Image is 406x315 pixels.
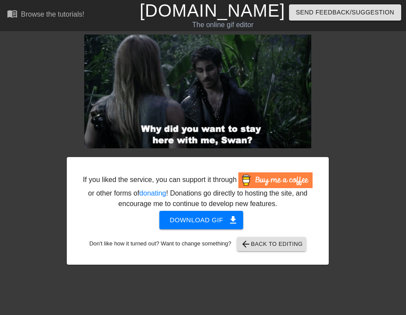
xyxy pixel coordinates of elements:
[7,8,84,22] a: Browse the tutorials!
[140,1,285,20] a: [DOMAIN_NAME]
[241,239,251,249] span: arrow_back
[237,237,306,251] button: Back to Editing
[170,214,233,226] span: Download gif
[7,8,17,19] span: menu_book
[228,215,238,225] span: get_app
[296,7,394,18] span: Send Feedback/Suggestion
[21,10,84,18] div: Browse the tutorials!
[241,239,303,249] span: Back to Editing
[82,172,313,209] div: If you liked the service, you can support it through or other forms of ! Donations go directly to...
[152,216,244,223] a: Download gif
[238,172,313,188] img: Buy Me A Coffee
[159,211,244,229] button: Download gif
[80,237,315,251] div: Don't like how it turned out? Want to change something?
[84,35,311,148] img: 1l4MDxdt.gif
[140,20,306,30] div: The online gif editor
[289,4,401,21] button: Send Feedback/Suggestion
[139,189,166,197] a: donating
